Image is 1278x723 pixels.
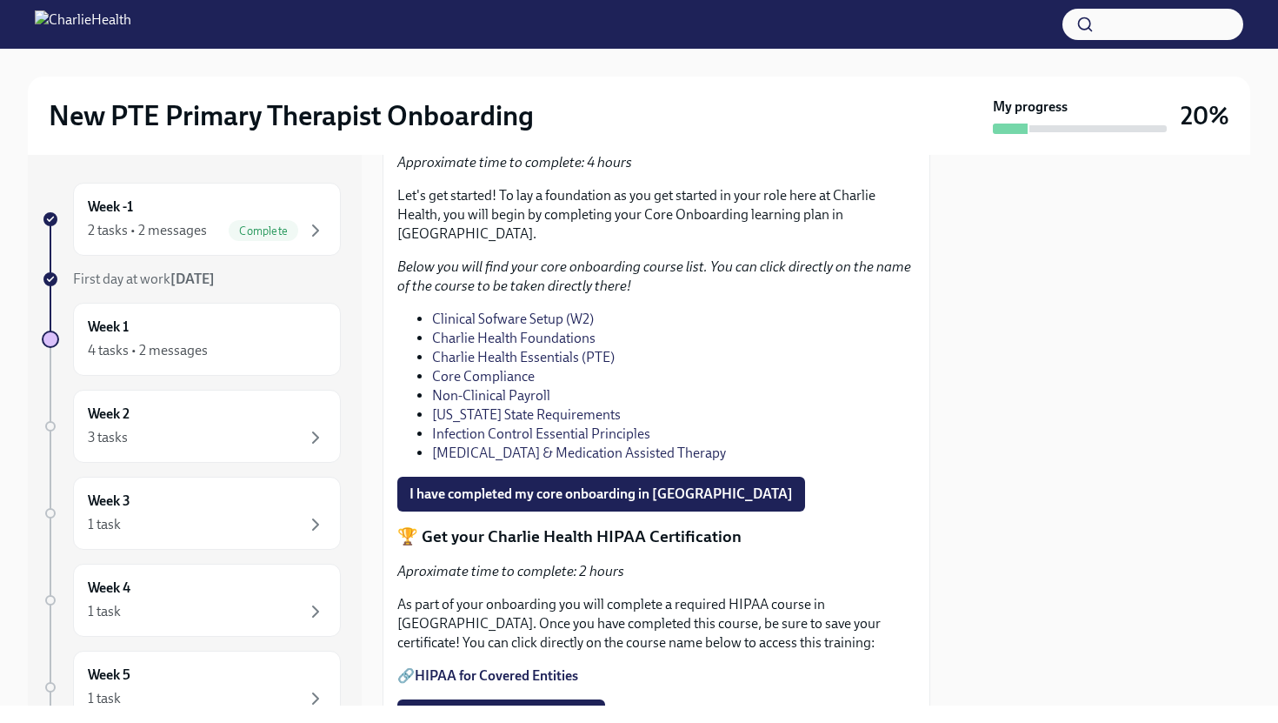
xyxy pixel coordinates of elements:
[42,564,341,637] a: Week 41 task
[432,349,615,365] a: Charlie Health Essentials (PTE)
[88,689,121,708] div: 1 task
[229,224,298,238] span: Complete
[42,477,341,550] a: Week 31 task
[49,98,534,133] h2: New PTE Primary Therapist Onboarding
[35,10,131,38] img: CharlieHealth
[993,97,1068,117] strong: My progress
[88,602,121,621] div: 1 task
[42,303,341,376] a: Week 14 tasks • 2 messages
[432,406,621,423] a: [US_STATE] State Requirements
[397,154,632,171] em: Approximate time to complete: 4 hours
[42,390,341,463] a: Week 23 tasks
[88,197,133,217] h6: Week -1
[88,428,128,447] div: 3 tasks
[432,425,650,442] a: Infection Control Essential Principles
[397,526,915,548] p: 🏆 Get your Charlie Health HIPAA Certification
[73,271,215,287] span: First day at work
[432,311,594,327] a: Clinical Sofware Setup (W2)
[42,183,341,256] a: Week -12 tasks • 2 messagesComplete
[432,330,596,346] a: Charlie Health Foundations
[170,271,215,287] strong: [DATE]
[42,270,341,289] a: First day at work[DATE]
[88,341,208,360] div: 4 tasks • 2 messages
[397,186,915,244] p: Let's get started! To lay a foundation as you get started in your role here at Charlie Health, yo...
[88,405,130,424] h6: Week 2
[88,666,130,685] h6: Week 5
[88,318,129,337] h6: Week 1
[397,563,624,579] em: Aproximate time to complete: 2 hours
[409,485,793,503] span: I have completed my core onboarding in [GEOGRAPHIC_DATA]
[397,477,805,512] button: I have completed my core onboarding in [GEOGRAPHIC_DATA]
[88,492,130,511] h6: Week 3
[88,579,130,598] h6: Week 4
[88,221,207,240] div: 2 tasks • 2 messages
[1181,100,1229,131] h3: 20%
[432,368,535,385] a: Core Compliance
[415,667,578,684] a: HIPAA for Covered Entities
[432,387,550,404] a: Non-Clinical Payroll
[88,515,121,534] div: 1 task
[397,258,911,294] em: Below you will find your core onboarding course list. You can click directly on the name of the c...
[397,595,915,653] p: As part of your onboarding you will complete a required HIPAA course in [GEOGRAPHIC_DATA]. Once y...
[397,666,915,686] p: 🔗
[432,445,726,461] a: [MEDICAL_DATA] & Medication Assisted Therapy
